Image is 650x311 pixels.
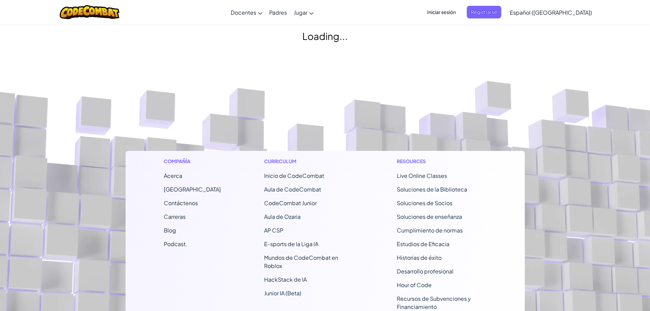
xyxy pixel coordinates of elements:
a: Carreras [164,213,186,220]
h1: Resources [397,158,487,165]
h1: Curriculum [264,158,354,165]
a: HackStack de IA [264,276,307,283]
a: Soluciones de la Biblioteca [397,186,467,193]
img: CodeCombat logo [60,5,119,19]
a: Soluciones de Socios [397,199,452,207]
span: Español ([GEOGRAPHIC_DATA]) [510,9,592,16]
a: Aula de CodeCombat [264,186,321,193]
a: Padres [266,3,290,22]
a: Historias de éxito [397,254,442,261]
span: Inicio de CodeCombat [264,172,324,179]
a: E-sports de la Liga IA [264,240,318,248]
a: Acerca [164,172,182,179]
a: AP CSP [264,227,283,234]
a: Aula de Ozaria [264,213,301,220]
a: Soluciones de enseñanza [397,213,462,220]
a: Español ([GEOGRAPHIC_DATA]) [506,3,595,22]
a: Jugar [290,3,317,22]
a: Blog [164,227,176,234]
a: Docentes [227,3,266,22]
a: Mundos de CodeCombat en Roblox [264,254,338,269]
a: Podcast. [164,240,187,248]
a: Estudios de Eficacia [397,240,449,248]
a: Recursos de Subvenciones y Financiamiento [397,295,471,310]
span: Contáctenos [164,199,198,207]
a: [GEOGRAPHIC_DATA] [164,186,221,193]
button: Registrarse [467,6,501,18]
a: Live Online Classes [397,172,447,179]
a: Desarrollo profesional [397,268,453,275]
a: Hour of Code [397,281,432,288]
a: Cumplimiento de normas [397,227,463,234]
a: CodeCombat Junior [264,199,317,207]
span: Docentes [231,9,256,16]
button: Iniciar sesión [423,6,460,18]
span: Jugar [294,9,307,16]
a: Junior IA (Beta) [264,289,301,297]
h1: Compañía [164,158,221,165]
